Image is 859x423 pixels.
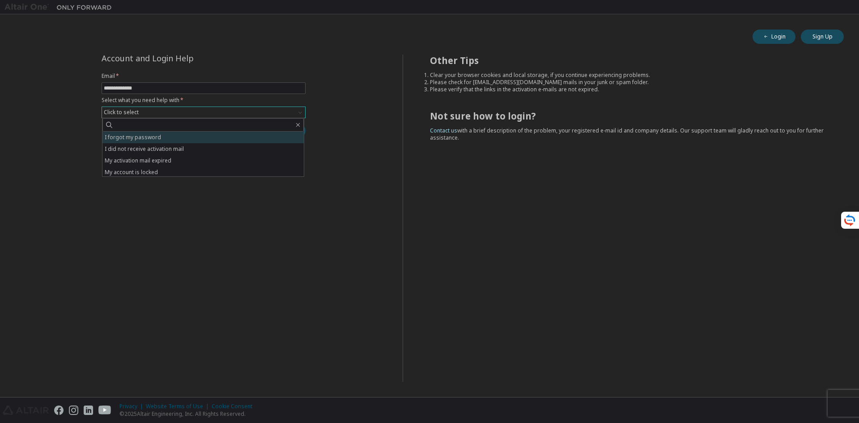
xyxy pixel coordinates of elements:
li: Please check for [EMAIL_ADDRESS][DOMAIN_NAME] mails in your junk or spam folder. [430,79,828,86]
span: with a brief description of the problem, your registered e-mail id and company details. Our suppo... [430,127,824,141]
label: Select what you need help with [102,97,306,104]
h2: Not sure how to login? [430,110,828,122]
img: facebook.svg [54,406,64,415]
label: Email [102,73,306,80]
img: instagram.svg [69,406,78,415]
button: Sign Up [801,30,844,44]
div: Click to select [102,107,305,118]
li: I forgot my password [102,132,304,143]
li: Please verify that the links in the activation e-mails are not expired. [430,86,828,93]
button: Login [753,30,795,44]
div: Cookie Consent [212,403,258,410]
img: altair_logo.svg [3,406,49,415]
img: linkedin.svg [84,406,93,415]
img: Altair One [4,3,116,12]
div: Click to select [104,109,139,116]
img: youtube.svg [98,406,111,415]
h2: Other Tips [430,55,828,66]
li: Clear your browser cookies and local storage, if you continue experiencing problems. [430,72,828,79]
div: Account and Login Help [102,55,265,62]
div: Privacy [119,403,146,410]
p: © 2025 Altair Engineering, Inc. All Rights Reserved. [119,410,258,418]
div: Website Terms of Use [146,403,212,410]
a: Contact us [430,127,457,134]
